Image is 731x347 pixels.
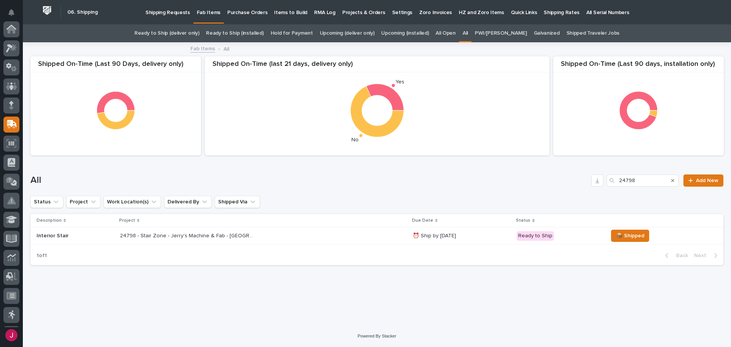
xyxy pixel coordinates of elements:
div: Notifications [10,9,19,21]
button: Notifications [3,5,19,21]
button: users-avatar [3,327,19,343]
p: All [223,44,229,53]
p: Due Date [412,216,433,225]
a: Shipped Traveler Jobs [567,24,620,42]
a: Ready to Ship (deliver only) [134,24,199,42]
a: Upcoming (installed) [381,24,429,42]
img: Workspace Logo [40,3,54,18]
text: Yes [396,80,404,85]
button: Status [30,196,63,208]
div: Shipped On-Time (Last 90 Days, delivery only) [30,60,201,73]
p: 1 of 1 [30,246,53,265]
a: Fab Items [190,44,215,53]
div: Ready to Ship [517,231,554,241]
input: Search [607,174,679,187]
p: Status [516,216,530,225]
span: 📦 Shipped [616,231,644,240]
span: Back [672,252,688,259]
tr: Interior Stair24798 - Stair Zone - Jerry's Machine & Fab - [GEOGRAPHIC_DATA]24798 - Stair Zone - ... [30,227,723,245]
p: 24798 - Stair Zone - Jerry's Machine & Fab - Alexandria High School [120,231,255,239]
p: Interior Stair [37,233,114,239]
button: Work Location(s) [104,196,161,208]
button: 📦 Shipped [611,230,649,242]
a: Hold for Payment [271,24,313,42]
span: Next [694,252,711,259]
a: All Open [436,24,456,42]
a: Galvanized [534,24,560,42]
a: Upcoming (deliver only) [320,24,375,42]
button: Delivered By [164,196,212,208]
button: Project [66,196,101,208]
h1: All [30,175,588,186]
a: Ready to Ship (installed) [206,24,263,42]
p: ⏰ Ship by [DATE] [413,233,511,239]
h2: 06. Shipping [67,9,98,16]
a: Powered By Stacker [358,334,396,338]
button: Back [659,252,691,259]
button: Shipped Via [215,196,260,208]
a: All [463,24,468,42]
p: Description [37,216,62,225]
button: Next [691,252,723,259]
div: Shipped On-Time (Last 90 days, installation only) [553,60,724,73]
a: Add New [683,174,723,187]
a: PWI/[PERSON_NAME] [475,24,527,42]
span: Add New [696,178,718,183]
div: Shipped On-Time (last 21 days, delivery only) [205,60,549,73]
text: No [351,137,359,142]
p: Project [119,216,135,225]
